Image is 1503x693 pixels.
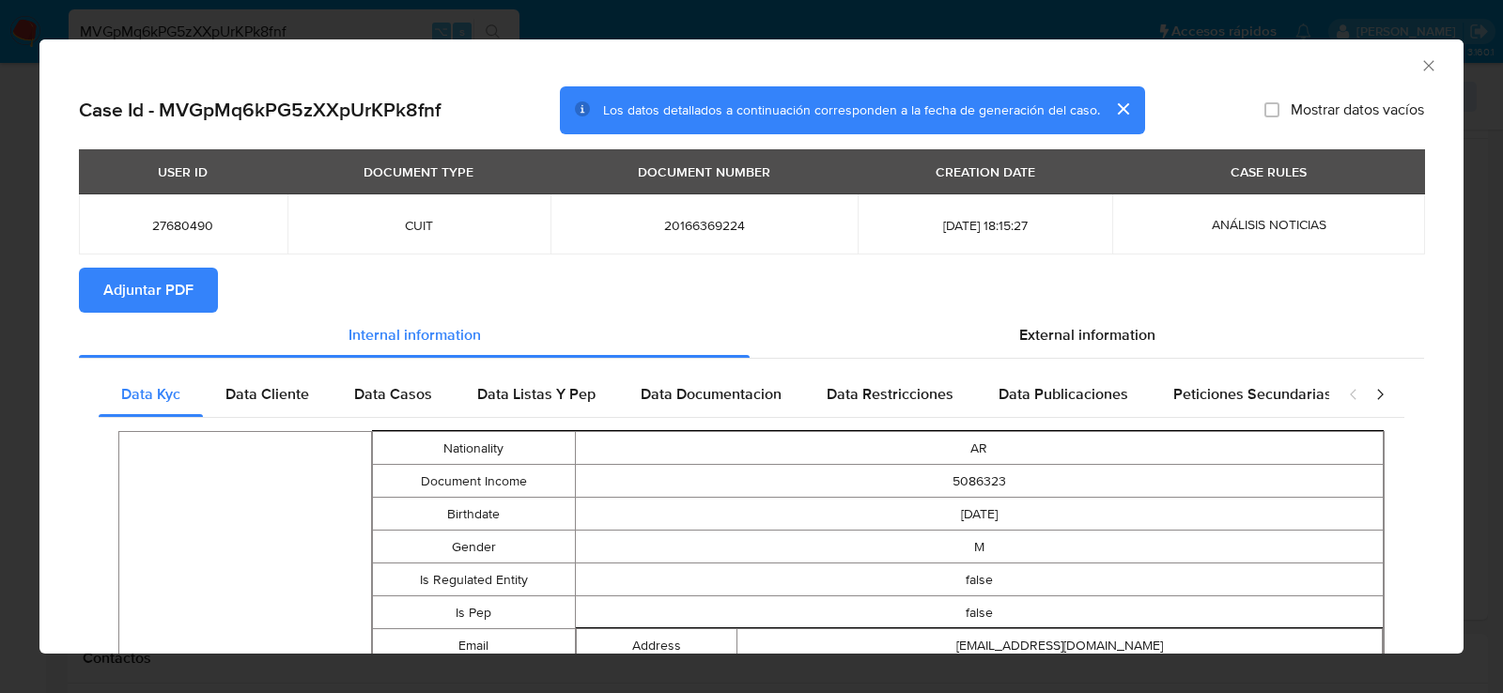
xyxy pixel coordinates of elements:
td: false [575,563,1384,596]
div: Detailed internal info [99,372,1329,417]
td: Document Income [373,465,575,498]
td: Is Pep [373,596,575,629]
span: Peticiones Secundarias [1173,383,1332,405]
span: Data Restricciones [827,383,953,405]
div: closure-recommendation-modal [39,39,1464,654]
div: DOCUMENT NUMBER [627,156,782,188]
input: Mostrar datos vacíos [1264,102,1279,117]
td: Is Regulated Entity [373,563,575,596]
td: Email [373,629,575,663]
td: Gender [373,531,575,563]
div: Detailed info [79,313,1424,358]
h2: Case Id - MVGpMq6kPG5zXXpUrKPk8fnf [79,98,441,122]
span: Data Cliente [225,383,309,405]
td: Nationality [373,432,575,465]
span: Mostrar datos vacíos [1291,100,1424,119]
button: Adjuntar PDF [79,268,218,313]
span: 27680490 [101,217,265,234]
td: M [575,531,1384,563]
td: Address [576,629,737,662]
span: External information [1019,324,1155,346]
td: 5086323 [575,465,1384,498]
td: [EMAIL_ADDRESS][DOMAIN_NAME] [737,629,1383,662]
span: ANÁLISIS NOTICIAS [1212,215,1326,234]
button: cerrar [1100,86,1145,131]
div: USER ID [147,156,219,188]
div: CASE RULES [1219,156,1318,188]
div: DOCUMENT TYPE [352,156,485,188]
span: CUIT [310,217,528,234]
td: Birthdate [373,498,575,531]
button: Cerrar ventana [1419,56,1436,73]
span: Data Publicaciones [999,383,1128,405]
span: Data Casos [354,383,432,405]
span: Data Documentacion [641,383,782,405]
span: Data Kyc [121,383,180,405]
span: Los datos detallados a continuación corresponden a la fecha de generación del caso. [603,100,1100,119]
div: CREATION DATE [924,156,1046,188]
span: Adjuntar PDF [103,269,194,311]
span: 20166369224 [573,217,835,234]
td: [DATE] [575,498,1384,531]
td: false [575,596,1384,629]
span: Internal information [349,324,481,346]
td: AR [575,432,1384,465]
span: [DATE] 18:15:27 [880,217,1090,234]
span: Data Listas Y Pep [477,383,596,405]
